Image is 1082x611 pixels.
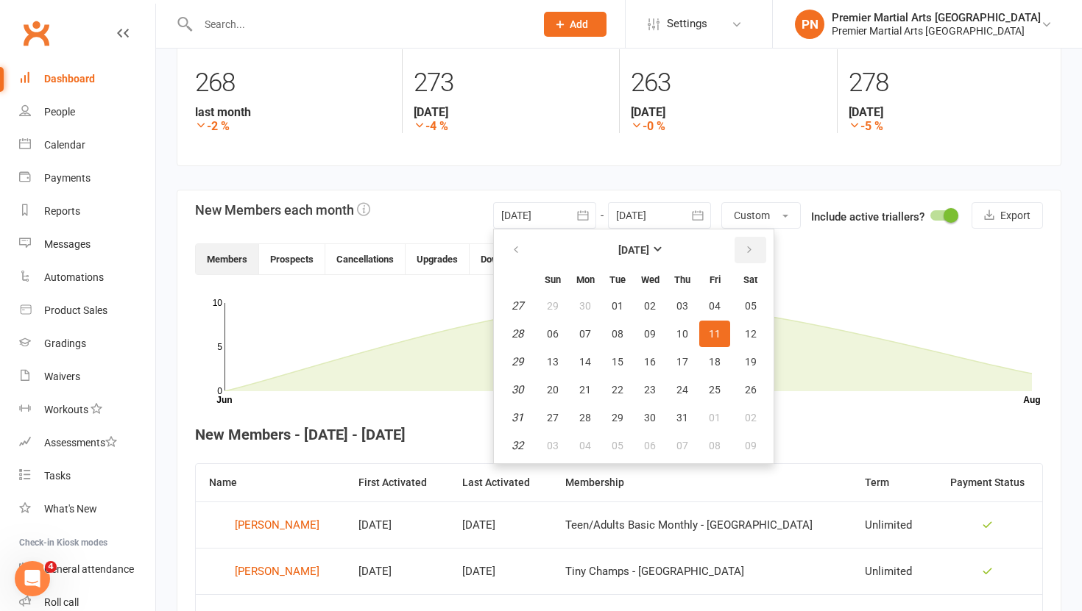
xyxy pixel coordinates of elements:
[852,501,932,548] td: Unlimited
[634,376,665,403] button: 23
[570,18,588,30] span: Add
[602,432,633,459] button: 05
[644,384,656,396] span: 23
[576,274,595,285] small: Monday
[44,563,134,575] div: General attendance
[634,404,665,431] button: 30
[602,321,633,347] button: 08
[44,238,91,250] div: Messages
[667,7,707,40] span: Settings
[709,412,721,424] span: 01
[634,349,665,375] button: 16
[644,440,656,451] span: 06
[667,376,698,403] button: 24
[547,328,559,340] span: 06
[209,560,332,582] a: [PERSON_NAME]
[19,393,155,426] a: Workouts
[612,300,623,312] span: 01
[235,560,319,582] div: [PERSON_NAME]
[19,228,155,261] a: Messages
[570,293,601,319] button: 30
[547,300,559,312] span: 29
[732,404,769,431] button: 02
[44,503,97,515] div: What's New
[547,384,559,396] span: 20
[732,321,769,347] button: 12
[537,376,568,403] button: 20
[745,384,757,396] span: 26
[19,553,155,586] a: General attendance kiosk mode
[667,293,698,319] button: 03
[602,404,633,431] button: 29
[667,321,698,347] button: 10
[732,376,769,403] button: 26
[972,202,1043,229] button: Export
[18,15,54,51] a: Clubworx
[537,321,568,347] button: 06
[44,205,80,217] div: Reports
[196,464,345,501] th: Name
[676,412,688,424] span: 31
[579,412,591,424] span: 28
[832,24,1041,37] div: Premier Martial Arts [GEOGRAPHIC_DATA]
[44,73,95,85] div: Dashboard
[602,376,633,403] button: 22
[44,371,80,382] div: Waivers
[552,501,852,548] td: Teen/Adults Basic Monthly - [GEOGRAPHIC_DATA]
[612,356,623,368] span: 15
[570,321,601,347] button: 07
[19,294,155,327] a: Product Sales
[512,327,523,340] em: 28
[699,404,730,431] button: 01
[470,244,545,274] button: Downgrades
[641,274,660,285] small: Wednesday
[19,162,155,195] a: Payments
[570,349,601,375] button: 14
[195,119,391,133] strong: -2 %
[44,139,85,151] div: Calendar
[19,96,155,129] a: People
[832,11,1041,24] div: Premier Martial Arts [GEOGRAPHIC_DATA]
[449,464,552,501] th: Last Activated
[512,299,523,312] em: 27
[19,195,155,228] a: Reports
[634,432,665,459] button: 06
[406,244,470,274] button: Upgrades
[811,208,924,226] label: Include active triallers?
[721,202,801,229] button: Custom
[849,61,1044,105] div: 278
[852,548,932,594] td: Unlimited
[745,356,757,368] span: 19
[732,349,769,375] button: 19
[676,384,688,396] span: 24
[795,10,824,39] div: PN
[195,202,370,218] h3: New Members each month
[195,105,391,119] strong: last month
[19,426,155,460] a: Assessments
[734,210,770,221] span: Custom
[745,440,757,451] span: 09
[676,356,688,368] span: 17
[547,440,559,451] span: 03
[414,61,609,105] div: 273
[570,432,601,459] button: 04
[699,376,730,403] button: 25
[631,119,826,133] strong: -0 %
[667,349,698,375] button: 17
[19,327,155,360] a: Gradings
[710,274,721,285] small: Friday
[699,321,730,347] button: 11
[709,328,721,340] span: 11
[345,548,449,594] td: [DATE]
[512,411,523,424] em: 31
[44,437,117,449] div: Assessments
[644,328,656,340] span: 09
[745,412,757,424] span: 02
[512,439,523,452] em: 32
[44,106,75,118] div: People
[537,432,568,459] button: 03
[609,274,626,285] small: Tuesday
[644,300,656,312] span: 02
[579,356,591,368] span: 14
[745,328,757,340] span: 12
